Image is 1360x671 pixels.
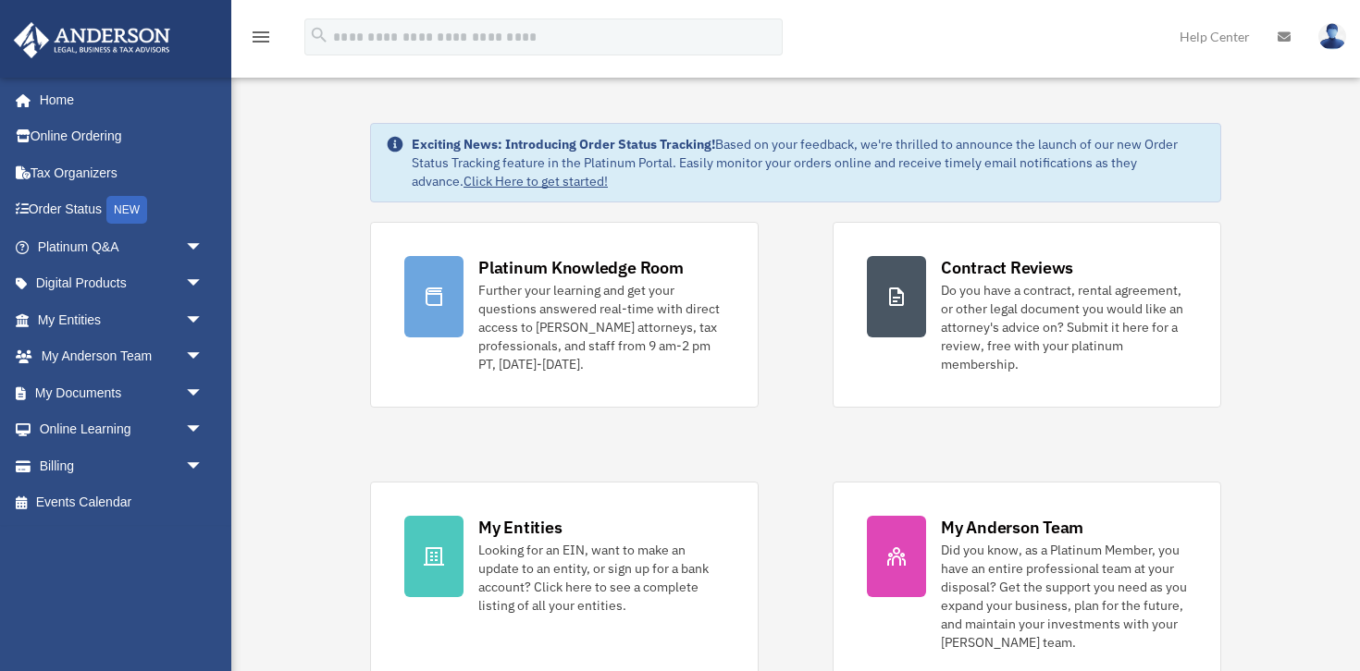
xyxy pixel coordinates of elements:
div: Further your learning and get your questions answered real-time with direct access to [PERSON_NAM... [478,281,724,373]
div: My Anderson Team [941,516,1083,539]
a: My Entitiesarrow_drop_down [13,301,231,338]
strong: Exciting News: Introducing Order Status Tracking! [412,136,715,152]
a: Events Calendar [13,484,231,521]
img: User Pic [1318,23,1346,50]
a: Digital Productsarrow_drop_down [13,265,231,302]
a: Online Ordering [13,118,231,155]
a: Order StatusNEW [13,191,231,229]
span: arrow_drop_down [185,374,222,412]
span: arrow_drop_down [185,265,222,303]
div: Looking for an EIN, want to make an update to an entity, or sign up for a bank account? Click her... [478,541,724,615]
a: Tax Organizers [13,154,231,191]
a: Platinum Knowledge Room Further your learning and get your questions answered real-time with dire... [370,222,759,408]
div: My Entities [478,516,562,539]
div: Contract Reviews [941,256,1073,279]
a: My Documentsarrow_drop_down [13,374,231,411]
span: arrow_drop_down [185,411,222,449]
a: Home [13,81,222,118]
a: Billingarrow_drop_down [13,447,231,484]
div: Did you know, as a Platinum Member, you have an entire professional team at your disposal? Get th... [941,541,1187,652]
a: Online Learningarrow_drop_down [13,411,231,448]
a: My Anderson Teamarrow_drop_down [13,338,231,375]
a: Click Here to get started! [464,173,608,189]
span: arrow_drop_down [185,301,222,339]
a: menu [250,32,272,48]
div: Based on your feedback, we're thrilled to announce the launch of our new Order Status Tracking fe... [412,135,1205,190]
div: NEW [106,196,147,224]
span: arrow_drop_down [185,338,222,376]
div: Do you have a contract, rental agreement, or other legal document you would like an attorney's ad... [941,281,1187,373]
div: Platinum Knowledge Room [478,256,684,279]
i: menu [250,26,272,48]
img: Anderson Advisors Platinum Portal [8,22,176,58]
span: arrow_drop_down [185,228,222,266]
a: Platinum Q&Aarrow_drop_down [13,228,231,265]
i: search [309,25,329,45]
span: arrow_drop_down [185,447,222,485]
a: Contract Reviews Do you have a contract, rental agreement, or other legal document you would like... [833,222,1221,408]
